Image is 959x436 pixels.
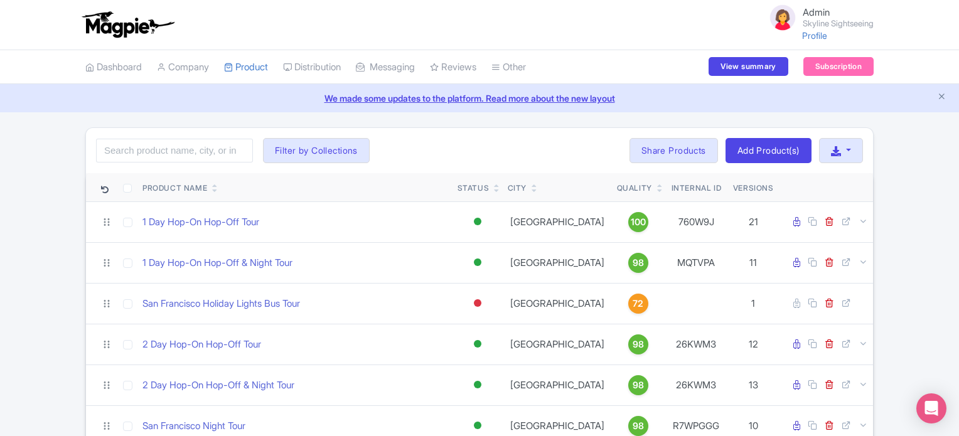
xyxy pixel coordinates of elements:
[633,297,643,311] span: 72
[8,92,951,105] a: We made some updates to the platform. Read more about the new layout
[749,216,758,228] span: 21
[491,50,526,85] a: Other
[503,242,612,283] td: [GEOGRAPHIC_DATA]
[142,297,300,311] a: San Francisco Holiday Lights Bus Tour
[803,6,830,18] span: Admin
[157,50,209,85] a: Company
[665,364,728,405] td: 26KWM3
[283,50,341,85] a: Distribution
[430,50,476,85] a: Reviews
[749,420,758,432] span: 10
[633,378,644,392] span: 98
[471,376,484,394] div: Active
[617,334,660,354] a: 98
[803,19,874,28] small: Skyline Sightseeing
[471,335,484,353] div: Active
[617,212,660,232] a: 100
[142,419,245,433] a: San Francisco Night Tour
[503,283,612,324] td: [GEOGRAPHIC_DATA]
[665,242,728,283] td: MQTVPA
[617,294,660,314] a: 72
[802,30,827,41] a: Profile
[633,256,644,270] span: 98
[726,138,812,163] a: Add Product(s)
[916,393,946,423] div: Open Intercom Messenger
[728,173,779,202] th: Versions
[471,294,484,312] div: Inactive
[709,57,788,76] a: View summary
[471,253,484,272] div: Active
[633,419,644,433] span: 98
[633,338,644,351] span: 98
[79,11,176,38] img: logo-ab69f6fb50320c5b225c76a69d11143b.png
[617,375,660,395] a: 98
[937,90,946,105] button: Close announcement
[263,138,370,163] button: Filter by Collections
[142,378,294,393] a: 2 Day Hop-On Hop-Off & Night Tour
[503,364,612,405] td: [GEOGRAPHIC_DATA]
[617,416,660,436] a: 98
[631,215,646,229] span: 100
[142,215,259,230] a: 1 Day Hop-On Hop-Off Tour
[471,417,484,435] div: Active
[356,50,415,85] a: Messaging
[749,257,757,269] span: 11
[768,3,798,33] img: avatar_key_member-9c1dde93af8b07d7383eb8b5fb890c87.png
[665,201,728,242] td: 760W9J
[803,57,874,76] a: Subscription
[458,183,490,194] div: Status
[508,183,527,194] div: City
[749,338,758,350] span: 12
[85,50,142,85] a: Dashboard
[142,256,292,270] a: 1 Day Hop-On Hop-Off & Night Tour
[503,201,612,242] td: [GEOGRAPHIC_DATA]
[749,379,758,391] span: 13
[617,253,660,273] a: 98
[760,3,874,33] a: Admin Skyline Sightseeing
[96,139,253,162] input: Search product name, city, or interal id
[471,213,484,231] div: Active
[665,324,728,364] td: 26KWM3
[224,50,268,85] a: Product
[665,173,728,202] th: Internal ID
[142,183,207,194] div: Product Name
[751,297,755,309] span: 1
[630,138,718,163] a: Share Products
[503,324,612,364] td: [GEOGRAPHIC_DATA]
[142,338,261,352] a: 2 Day Hop-On Hop-Off Tour
[617,183,652,194] div: Quality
